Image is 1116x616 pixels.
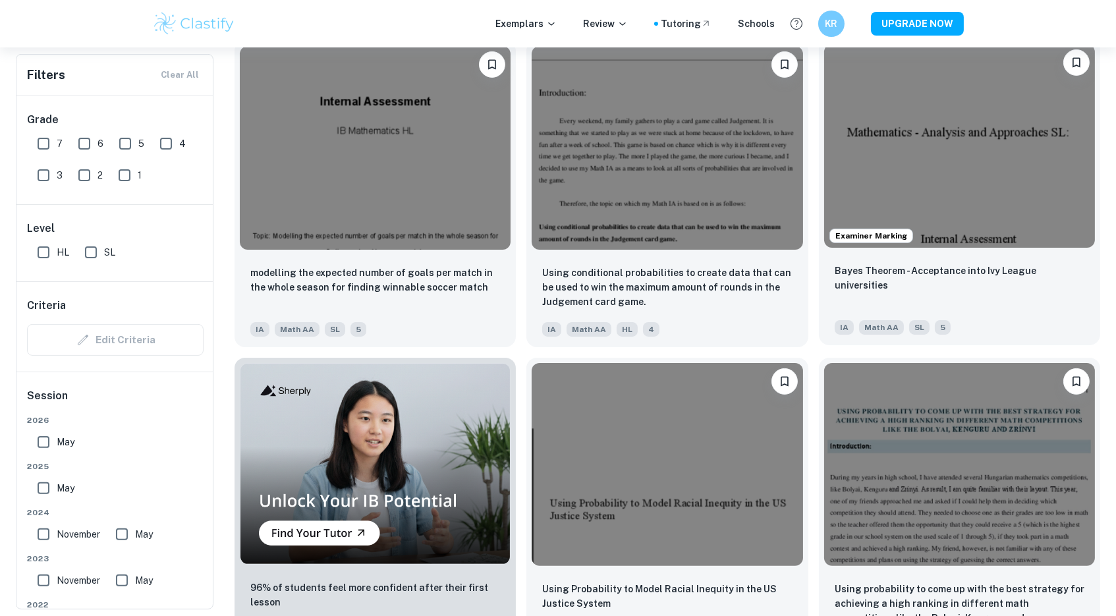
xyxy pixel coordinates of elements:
h6: Criteria [27,298,66,314]
span: 5 [138,136,144,151]
span: IA [835,320,854,335]
button: Bookmark [1063,49,1090,76]
button: Bookmark [1063,368,1090,395]
span: Examiner Marking [830,230,912,242]
span: Math AA [567,322,611,337]
span: 2022 [27,599,204,611]
span: 2025 [27,461,204,472]
span: HL [617,322,638,337]
span: SL [909,320,930,335]
span: 5 [350,322,366,337]
span: May [57,481,74,495]
span: 1 [138,168,142,182]
span: Math AA [275,322,320,337]
button: Help and Feedback [785,13,808,35]
p: Exemplars [495,16,557,31]
span: 2024 [27,507,204,518]
a: BookmarkUsing conditional probabilities to create data that can be used to win the maximum amount... [526,41,808,347]
img: Thumbnail [240,363,511,565]
button: Bookmark [771,51,798,78]
span: 2 [98,168,103,182]
button: Bookmark [771,368,798,395]
span: Math AA [859,320,904,335]
span: SL [104,245,115,260]
p: 96% of students feel more confident after their first lesson [250,580,500,609]
img: Math AA IA example thumbnail: Using Probability to Model Racial Inequi [532,363,802,566]
img: Math AA IA example thumbnail: Bayes Theorem - Acceptance into Ivy Leag [824,44,1095,247]
div: Criteria filters are unavailable when searching by topic [27,324,204,356]
span: May [135,573,153,588]
h6: Level [27,221,204,237]
a: Examiner MarkingBookmarkBayes Theorem - Acceptance into Ivy League universitiesIAMath AASL5 [819,41,1100,347]
img: Math AA IA example thumbnail: modelling the expected number of goals p [240,46,511,249]
h6: Grade [27,112,204,128]
h6: KR [824,16,839,31]
img: Math AA IA example thumbnail: Using probability to come up with the be [824,363,1095,566]
a: Tutoring [661,16,711,31]
span: 7 [57,136,63,151]
span: IA [542,322,561,337]
span: 2026 [27,414,204,426]
h6: Filters [27,66,65,84]
p: Bayes Theorem - Acceptance into Ivy League universities [835,264,1084,293]
button: Bookmark [479,51,505,78]
span: SL [325,322,345,337]
a: Bookmarkmodelling the expected number of goals per match in the whole season for finding winnable... [235,41,516,347]
span: November [57,527,100,542]
span: 2023 [27,553,204,565]
p: modelling the expected number of goals per match in the whole season for finding winnable soccer ... [250,266,500,294]
span: HL [57,245,69,260]
span: 4 [179,136,186,151]
span: 5 [935,320,951,335]
span: November [57,573,100,588]
span: 6 [98,136,103,151]
span: May [135,527,153,542]
p: Review [583,16,628,31]
span: IA [250,322,269,337]
img: Math AA IA example thumbnail: Using conditional probabilities to creat [532,46,802,249]
a: Schools [738,16,775,31]
h6: Session [27,388,204,414]
p: Using conditional probabilities to create data that can be used to win the maximum amount of roun... [542,266,792,309]
span: 3 [57,168,63,182]
button: KR [818,11,845,37]
img: Clastify logo [152,11,236,37]
button: UPGRADE NOW [871,12,964,36]
span: May [57,435,74,449]
span: 4 [643,322,659,337]
p: Using Probability to Model Racial Inequity in the US Justice System [542,582,792,611]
